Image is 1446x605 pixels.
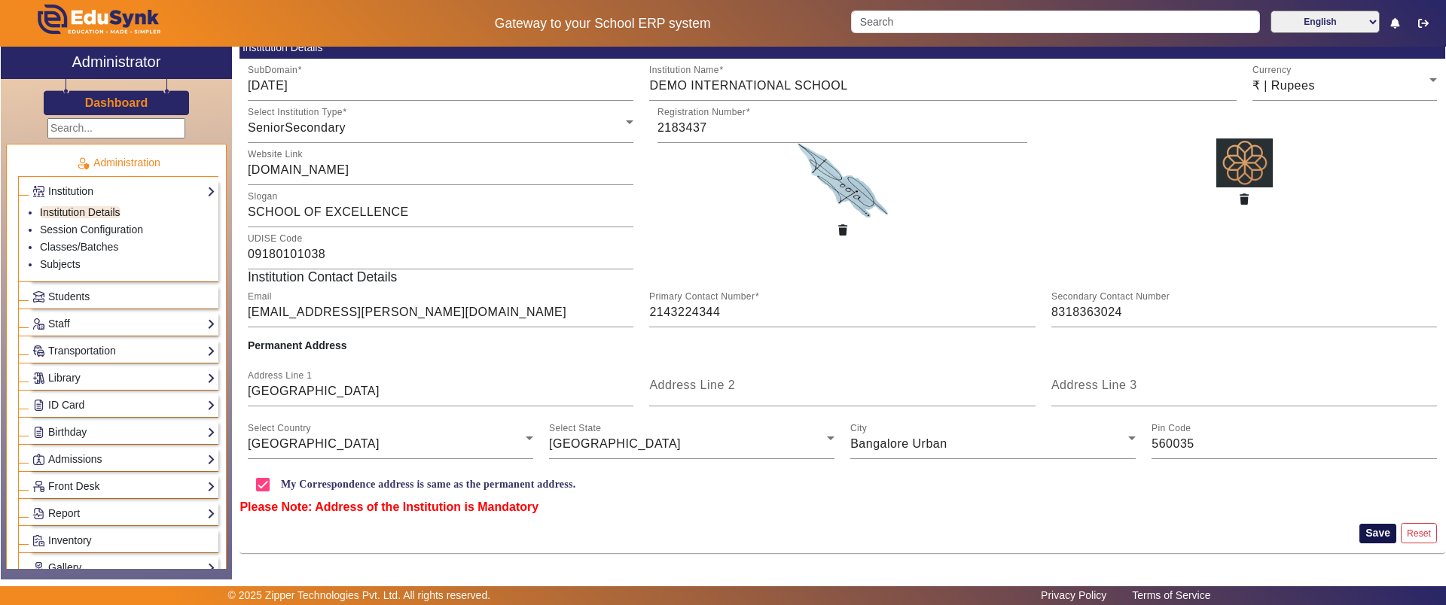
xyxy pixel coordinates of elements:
b: Permanent Address [248,339,347,351]
mat-label: Slogan [248,191,278,201]
a: Dashboard [84,95,149,111]
input: Registration Number [657,119,1028,137]
mat-label: SubDomain [248,65,297,74]
span: Bangalore Urban [850,437,947,450]
a: Administrator [1,47,232,79]
a: Students [32,288,215,306]
input: UDISE Code [248,245,634,263]
p: Administration [18,155,218,171]
input: Institution Name [649,77,1236,95]
h5: Institution Contact Details [239,269,1445,285]
a: Session Configuration [40,223,143,236]
input: Secondary Contact Number [1051,303,1438,321]
mat-label: Address Line 3 [1051,379,1137,391]
input: Address Line 1 [248,382,634,400]
a: Subjects [40,258,81,270]
img: Students.png [33,291,44,302]
p: © 2025 Zipper Technologies Pvt. Ltd. All rights reserved. [228,588,491,603]
input: Address Line 3 [1051,382,1438,400]
mat-label: Primary Contact Number [649,291,755,301]
mat-label: Select Country [248,423,311,433]
h2: Administrator [72,53,161,71]
mat-label: Select State [549,423,601,433]
a: Inventory [32,532,215,549]
input: Search... [47,118,185,138]
mat-card-header: Institution Details [239,38,1445,59]
img: 8b3c180f-39eb-44eb-9e9f-c64d00e4827a [798,143,888,218]
mat-label: Select Institution Type [248,107,343,117]
mat-label: Currency [1252,65,1292,74]
mat-label: UDISE Code [248,233,302,243]
mat-label: Website Link [248,149,303,159]
img: abdd4561-dfa5-4bc5-9f22-bd710a8d2831 [1216,138,1273,188]
span: ₹ | Rupees [1252,79,1315,92]
a: Terms of Service [1124,585,1218,605]
button: Save [1359,524,1396,543]
input: Address Line 2 [649,382,1036,400]
mat-label: Address Line 1 [248,370,312,380]
mat-label: Pin Code [1152,423,1191,433]
input: Email [248,303,634,321]
h5: Gateway to your School ERP system [370,16,835,32]
a: Privacy Policy [1033,585,1114,605]
img: Administration.png [76,157,90,170]
h3: Dashboard [85,96,148,110]
mat-label: Registration Number [657,107,746,117]
span: Students [48,290,90,302]
input: SubDomain [248,77,634,95]
a: Classes/Batches [40,241,118,253]
mat-label: Institution Name [649,65,719,74]
mat-label: Email [248,291,272,301]
span: [GEOGRAPHIC_DATA] [549,437,681,450]
input: Slogan [248,203,634,221]
input: Search [851,11,1259,33]
input: Website Link [248,161,634,179]
a: Institution Details [40,206,120,218]
input: Pin Code [1152,435,1437,453]
span: SeniorSecondary [248,121,346,134]
mat-label: Address Line 2 [649,379,735,391]
mat-label: Secondary Contact Number [1051,291,1170,301]
span: [GEOGRAPHIC_DATA] [248,437,380,450]
mat-label: City [850,423,867,433]
h6: Please Note: Address of the Institution is Mandatory [239,500,1445,514]
span: Inventory [48,534,92,546]
img: Inventory.png [33,535,44,546]
label: My Correspondence address is same as the permanent address. [278,478,576,491]
input: Primary Contact Number [649,303,1036,321]
button: Reset [1401,523,1437,543]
